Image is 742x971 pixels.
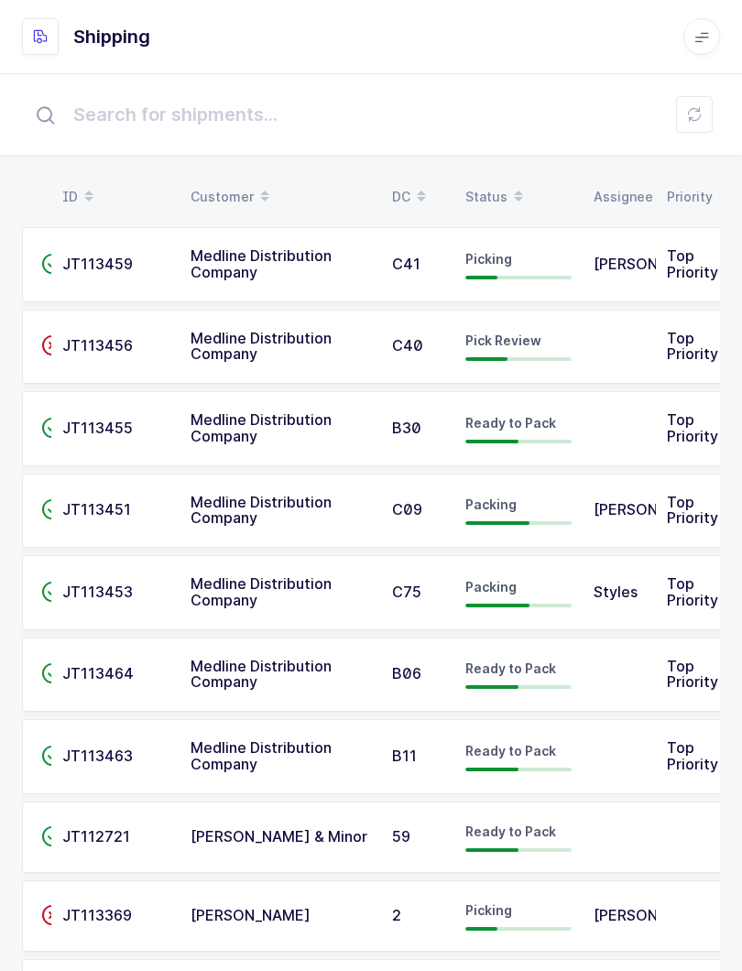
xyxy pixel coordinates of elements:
[594,906,714,924] span: [PERSON_NAME]
[392,181,443,213] div: DC
[667,493,718,528] span: Top Priority
[392,419,421,437] span: B30
[594,181,645,213] div: Assignee
[62,664,134,682] span: JT113464
[465,251,512,267] span: Picking
[465,660,556,676] span: Ready to Pack
[62,583,133,601] span: JT113453
[62,181,169,213] div: ID
[667,410,718,445] span: Top Priority
[465,743,556,758] span: Ready to Pack
[62,827,130,846] span: JT112721
[41,906,63,924] span: 
[392,747,417,765] span: B11
[392,255,420,273] span: C41
[191,329,332,364] span: Medline Distribution Company
[667,738,718,773] span: Top Priority
[41,419,63,437] span: 
[62,747,133,765] span: JT113463
[41,500,63,518] span: 
[191,827,367,846] span: [PERSON_NAME] & Minor
[191,493,332,528] span: Medline Distribution Company
[392,583,421,601] span: C75
[73,22,150,51] h1: Shipping
[392,827,410,846] span: 59
[62,419,133,437] span: JT113455
[191,410,332,445] span: Medline Distribution Company
[465,902,512,918] span: Picking
[667,574,718,609] span: Top Priority
[667,181,711,213] div: Priority
[392,500,422,518] span: C09
[465,579,517,595] span: Packing
[41,827,63,846] span: 
[465,181,572,213] div: Status
[62,906,132,924] span: JT113369
[392,906,401,924] span: 2
[41,747,63,765] span: 
[465,333,541,348] span: Pick Review
[392,336,423,355] span: C40
[62,255,133,273] span: JT113459
[191,738,332,773] span: Medline Distribution Company
[392,664,421,682] span: B06
[41,664,63,682] span: 
[667,657,718,692] span: Top Priority
[191,246,332,281] span: Medline Distribution Company
[41,255,63,273] span: 
[62,500,131,518] span: JT113451
[22,85,720,144] input: Search for shipments...
[465,824,556,839] span: Ready to Pack
[594,500,714,518] span: [PERSON_NAME]
[667,246,718,281] span: Top Priority
[191,574,332,609] span: Medline Distribution Company
[191,906,311,924] span: [PERSON_NAME]
[465,415,556,431] span: Ready to Pack
[594,583,638,601] span: Styles
[41,583,63,601] span: 
[465,496,517,512] span: Packing
[62,336,133,355] span: JT113456
[191,657,332,692] span: Medline Distribution Company
[667,329,718,364] span: Top Priority
[191,181,370,213] div: Customer
[41,336,63,355] span: 
[594,255,714,273] span: [PERSON_NAME]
